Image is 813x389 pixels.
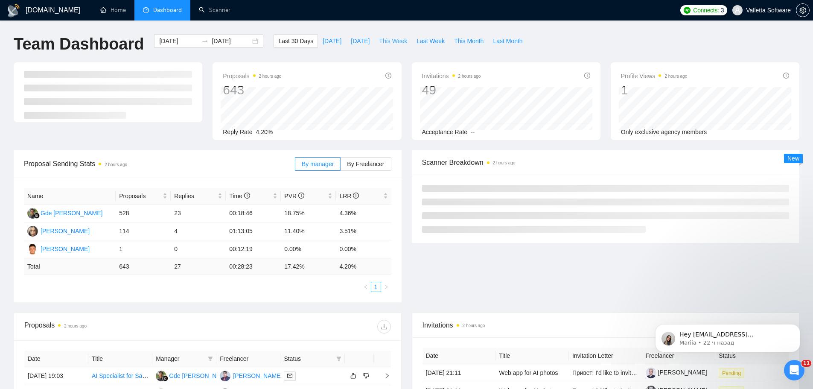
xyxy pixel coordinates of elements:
span: filter [206,352,215,365]
th: Freelancer [216,351,280,367]
span: Dashboard [153,6,182,14]
div: Gde [PERSON_NAME] [169,371,231,380]
div: Proposals [24,320,207,333]
button: [DATE] [318,34,346,48]
td: 4.36% [336,205,391,222]
span: Last Week [417,36,445,46]
a: AI Specialist for SaaS Application (Azure + Azure OpenAI) [92,372,245,379]
span: Manager [156,354,204,363]
div: [PERSON_NAME] [233,371,282,380]
span: LRR [339,193,359,199]
a: Pending [719,369,748,376]
th: Replies [171,188,226,205]
span: Only exclusive agency members [621,129,707,135]
img: GK [156,371,166,381]
time: 2 hours ago [664,74,687,79]
td: 114 [116,222,171,240]
button: right [381,282,391,292]
td: 0.00% [281,240,336,258]
td: 0 [171,240,226,258]
span: Profile Views [621,71,688,81]
span: filter [335,352,343,365]
button: [DATE] [346,34,374,48]
span: Replies [174,191,216,201]
span: dislike [363,372,369,379]
span: filter [208,356,213,361]
span: -- [471,129,475,135]
span: Pending [719,369,744,378]
time: 2 hours ago [458,74,481,79]
img: logo [7,4,20,18]
span: Proposals [119,191,161,201]
td: 11.40% [281,222,336,240]
input: Start date [159,36,198,46]
a: GKGde [PERSON_NAME] [27,209,103,216]
span: info-circle [298,193,304,199]
h1: Team Dashboard [14,34,144,54]
td: 23 [171,205,226,222]
th: Date [423,348,496,364]
td: AI Specialist for SaaS Application (Azure + Azure OpenAI) [88,367,152,385]
span: PVR [284,193,304,199]
a: Web app for AI photos [499,369,558,376]
td: Total [24,258,116,275]
span: info-circle [353,193,359,199]
time: 2 hours ago [463,323,485,328]
td: 27 [171,258,226,275]
td: Web app for AI photos [495,364,569,382]
div: 643 [223,82,281,98]
td: 643 [116,258,171,275]
img: VS [27,226,38,237]
td: 00:18:46 [226,205,281,222]
button: Last 30 Days [274,34,318,48]
span: to [201,38,208,44]
span: Time [229,193,250,199]
td: 00:12:19 [226,240,281,258]
button: dislike [361,371,371,381]
img: DS [220,371,230,381]
time: 2 hours ago [493,161,516,165]
th: Title [495,348,569,364]
img: c14iPewxKU0YDVecBa14Cx72fcudNQZw5zQZF-MxEnmATj07yTdZXkQ65ue0A_Htpc [646,368,656,378]
time: 2 hours ago [64,324,87,328]
span: Last Month [493,36,522,46]
button: download [377,320,391,333]
td: 00:28:23 [226,258,281,275]
time: 2 hours ago [105,162,127,167]
td: 17.42 % [281,258,336,275]
span: Connects: [693,6,719,15]
img: DC [27,244,38,254]
span: [DATE] [323,36,341,46]
button: Last Month [488,34,527,48]
button: like [348,371,358,381]
a: homeHome [100,6,126,14]
img: GK [27,208,38,219]
img: gigradar-bm.png [34,213,40,219]
span: swap-right [201,38,208,44]
button: left [361,282,371,292]
span: Invitations [422,71,481,81]
th: Name [24,188,116,205]
span: info-circle [584,73,590,79]
img: gigradar-bm.png [162,375,168,381]
th: Date [24,351,88,367]
td: 1 [116,240,171,258]
iframe: Intercom live chat [784,360,804,380]
td: [DATE] 19:03 [24,367,88,385]
div: 49 [422,82,481,98]
span: like [350,372,356,379]
td: 4.20 % [336,258,391,275]
span: left [363,284,368,290]
li: 1 [371,282,381,292]
td: [DATE] 21:11 [423,364,496,382]
span: Invitations [423,320,789,331]
div: Gde [PERSON_NAME] [41,208,103,218]
span: right [377,373,390,379]
div: 1 [621,82,688,98]
td: 01:13:05 [226,222,281,240]
span: mail [287,373,292,378]
a: VS[PERSON_NAME] [27,227,90,234]
span: By manager [302,161,334,167]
